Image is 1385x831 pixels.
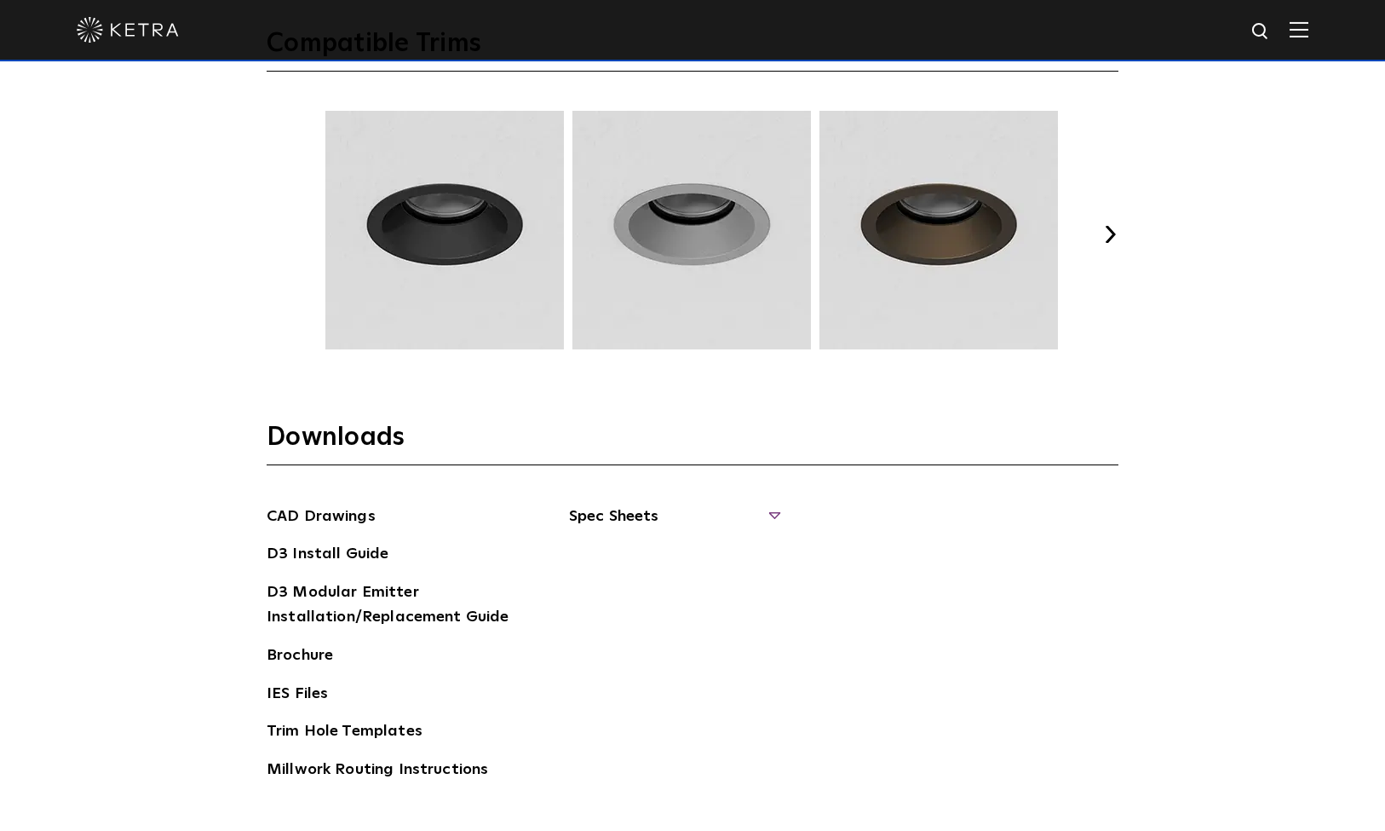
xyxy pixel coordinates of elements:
a: Millwork Routing Instructions [267,758,488,785]
a: Brochure [267,643,333,671]
img: TRM003.webp [570,111,813,349]
img: TRM004.webp [817,111,1060,349]
a: D3 Modular Emitter Installation/Replacement Guide [267,580,522,632]
a: CAD Drawings [267,505,376,532]
span: Spec Sheets [569,505,778,542]
a: D3 Install Guide [267,542,388,569]
h3: Downloads [267,421,1118,465]
a: IES Files [267,682,328,709]
img: search icon [1250,21,1272,43]
img: ketra-logo-2019-white [77,17,179,43]
img: TRM002.webp [323,111,566,349]
a: Trim Hole Templates [267,719,422,747]
img: Hamburger%20Nav.svg [1290,21,1308,38]
button: Next [1101,226,1118,243]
